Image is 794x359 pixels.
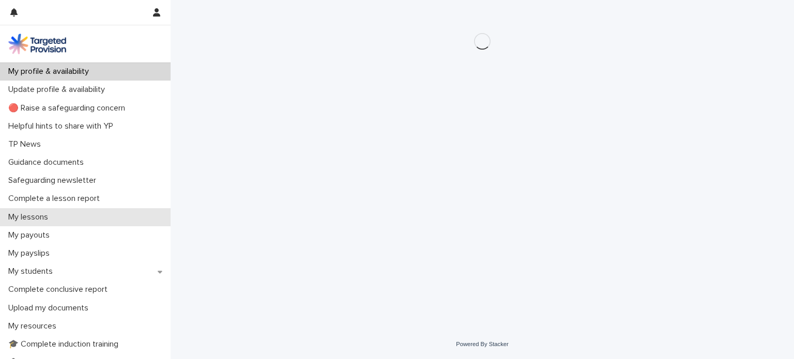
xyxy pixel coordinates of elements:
p: My lessons [4,212,56,222]
a: Powered By Stacker [456,341,508,347]
p: My payslips [4,248,58,258]
p: My resources [4,321,65,331]
p: 🔴 Raise a safeguarding concern [4,103,133,113]
p: My profile & availability [4,67,97,76]
img: M5nRWzHhSzIhMunXDL62 [8,34,66,54]
p: Upload my documents [4,303,97,313]
p: Safeguarding newsletter [4,176,104,185]
p: Update profile & availability [4,85,113,95]
p: Helpful hints to share with YP [4,121,121,131]
p: Complete conclusive report [4,285,116,294]
p: TP News [4,139,49,149]
p: My payouts [4,230,58,240]
p: 🎓 Complete induction training [4,339,127,349]
p: Complete a lesson report [4,194,108,204]
p: My students [4,267,61,276]
p: Guidance documents [4,158,92,167]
